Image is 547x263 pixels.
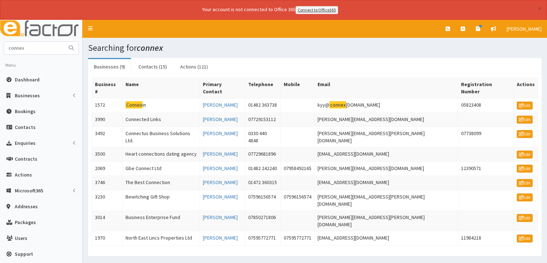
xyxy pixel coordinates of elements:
[15,124,36,130] span: Contacts
[315,127,458,147] td: [PERSON_NAME][EMAIL_ADDRESS][PERSON_NAME][DOMAIN_NAME]
[137,42,163,53] i: connex
[123,210,200,231] td: Business Enterprise Fund
[123,98,200,112] td: in
[133,59,173,74] a: Contacts (15)
[458,77,514,98] th: Registration Number
[281,190,315,210] td: 07596156574
[123,127,200,147] td: Connectus Business Solutions Ltd.
[203,179,238,186] a: [PERSON_NAME]
[92,77,123,98] th: Business #
[315,210,458,231] td: [PERSON_NAME][EMAIL_ADDRESS][PERSON_NAME][DOMAIN_NAME]
[203,165,238,171] a: [PERSON_NAME]
[15,92,40,99] span: Businesses
[458,98,514,112] td: 05823408
[458,161,514,176] td: 12390571
[60,6,480,14] div: Your account is not connected to Office 365
[92,161,123,176] td: 2069
[245,190,281,210] td: 07596156574
[15,140,36,146] span: Enquiries
[88,59,131,74] a: Businesses (9)
[315,231,458,245] td: [EMAIL_ADDRESS][DOMAIN_NAME]
[92,210,123,231] td: 3014
[92,98,123,112] td: 1572
[501,20,547,38] a: [PERSON_NAME]
[15,235,27,241] span: Users
[92,112,123,127] td: 3990
[315,98,458,112] td: kyy@ [DOMAIN_NAME]
[4,42,64,54] input: Search...
[15,171,32,178] span: Actions
[517,214,533,222] a: Edit
[92,176,123,190] td: 3746
[15,156,37,162] span: Contracts
[15,76,40,83] span: Dashboard
[123,161,200,176] td: Gbe Connect Ltd
[15,219,36,226] span: Packages
[15,187,43,194] span: Microsoft365
[281,161,315,176] td: 07958492165
[203,130,238,137] a: [PERSON_NAME]
[315,77,458,98] th: Email
[458,127,514,147] td: 07738099
[203,193,238,200] a: [PERSON_NAME]
[458,231,514,245] td: 11984218
[245,127,281,147] td: 0330 440 4848
[517,151,533,159] a: Edit
[281,77,315,98] th: Mobile
[281,231,315,245] td: 07595772771
[123,176,200,190] td: The Best Connection
[538,5,542,13] button: ×
[517,130,533,138] a: Edit
[245,112,281,127] td: 07729153112
[315,112,458,127] td: [PERSON_NAME][EMAIL_ADDRESS][DOMAIN_NAME]
[315,176,458,190] td: [EMAIL_ADDRESS][DOMAIN_NAME]
[315,161,458,176] td: [PERSON_NAME][EMAIL_ADDRESS][DOMAIN_NAME]
[123,190,200,210] td: Bewitching Gift Shop
[88,43,542,53] h1: Searching for
[203,214,238,220] a: [PERSON_NAME]
[514,77,538,98] th: Actions
[245,210,281,231] td: 07850271806
[245,231,281,245] td: 07595772771
[245,176,281,190] td: 01472 360315
[517,193,533,201] a: Edit
[517,102,533,110] a: Edit
[245,77,281,98] th: Telephone
[123,147,200,162] td: Heart connections dating agency
[203,116,238,122] a: [PERSON_NAME]
[123,112,200,127] td: Connected Links
[507,26,542,32] span: [PERSON_NAME]
[126,101,142,109] mark: Connex
[203,235,238,241] a: [PERSON_NAME]
[123,77,200,98] th: Name
[517,179,533,187] a: Edit
[200,77,245,98] th: Primary Contact
[92,147,123,162] td: 3500
[245,161,281,176] td: 01482 242240
[203,151,238,157] a: [PERSON_NAME]
[92,231,123,245] td: 1970
[315,147,458,162] td: [EMAIL_ADDRESS][DOMAIN_NAME]
[296,6,338,14] a: Connect to Office365
[203,102,238,108] a: [PERSON_NAME]
[517,116,533,124] a: Edit
[329,101,346,109] mark: connex
[517,235,533,242] a: Edit
[245,98,281,112] td: 01482 363738
[517,165,533,173] a: Edit
[123,231,200,245] td: North East Lincs Properties Ltd
[15,108,36,115] span: Bookings
[174,59,214,74] a: Actions (121)
[92,127,123,147] td: 3492
[92,190,123,210] td: 3230
[15,251,33,257] span: Support
[245,147,281,162] td: 07729681896
[15,203,38,210] span: Addresses
[315,190,458,210] td: [PERSON_NAME][EMAIL_ADDRESS][PERSON_NAME][DOMAIN_NAME]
